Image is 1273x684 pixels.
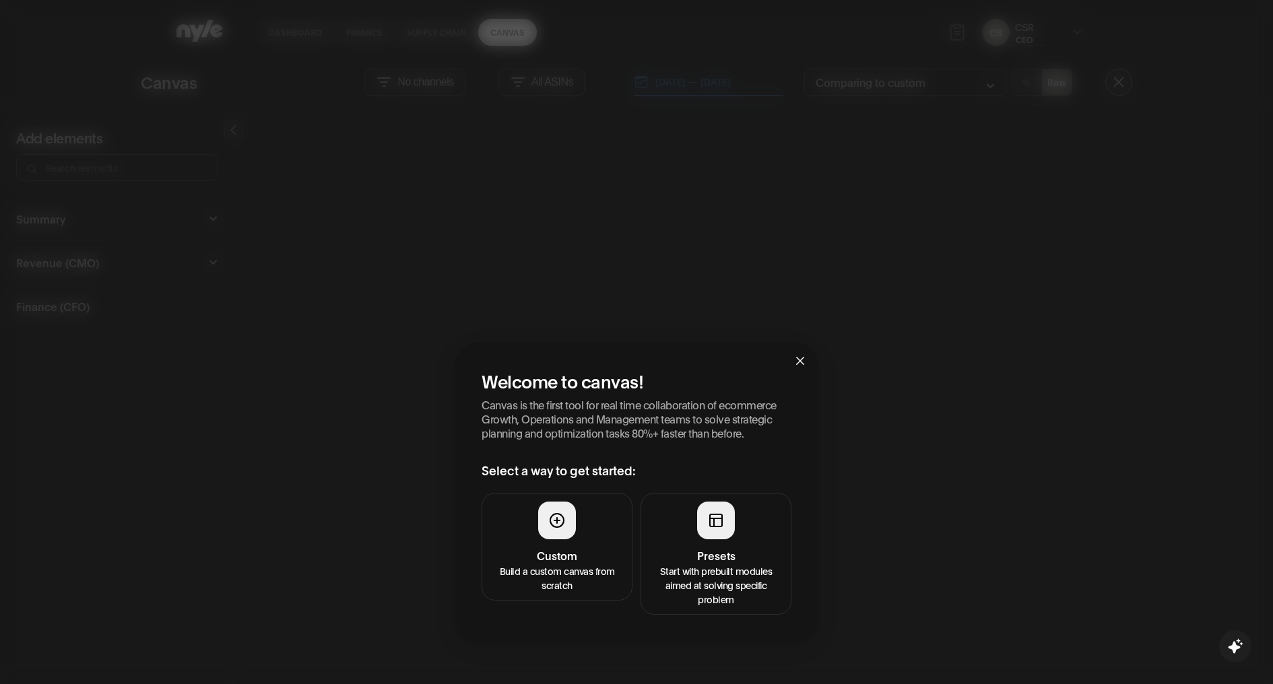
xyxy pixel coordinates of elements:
[482,493,632,601] button: CustomBuild a custom canvas from scratch
[795,355,806,366] span: close
[649,563,783,606] p: Start with prebuilt modules aimed at solving specific problem
[482,397,791,440] p: Canvas is the first tool for real time collaboration of ecommerce Growth, Operations and Manageme...
[490,547,624,563] h4: Custom
[641,493,791,615] button: PresetsStart with prebuilt modules aimed at solving specific problem
[482,369,791,392] h2: Welcome to canvas!
[490,563,624,592] p: Build a custom canvas from scratch
[482,461,791,479] h3: Select a way to get started:
[782,342,818,378] button: Close
[649,547,783,563] h4: Presets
